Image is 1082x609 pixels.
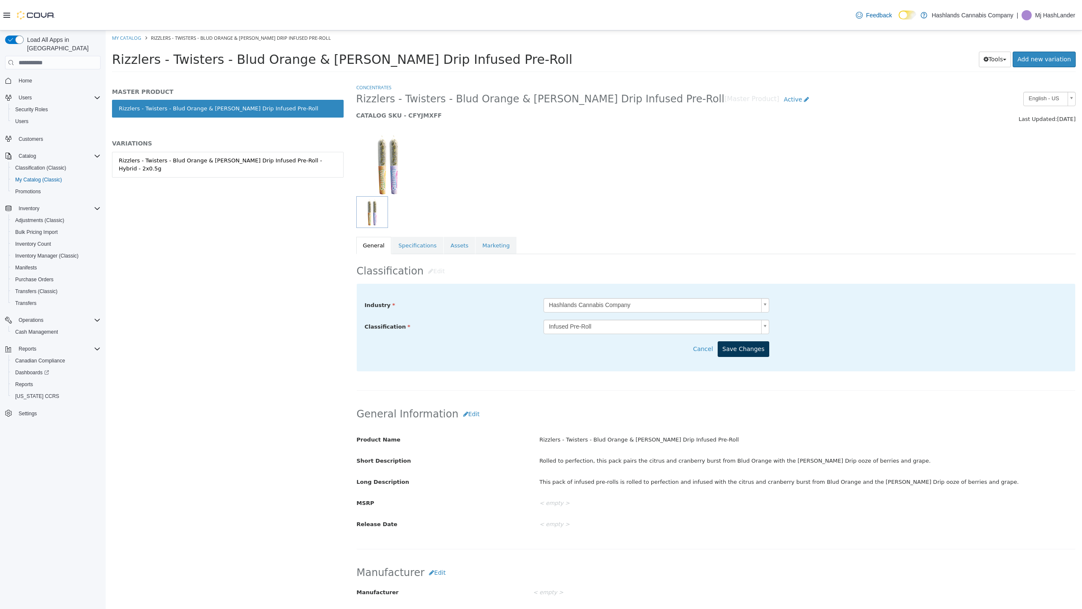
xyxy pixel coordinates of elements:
[19,410,37,417] span: Settings
[12,215,101,225] span: Adjustments (Classic)
[2,203,104,214] button: Inventory
[12,391,101,401] span: Washington CCRS
[8,367,104,379] a: Dashboards
[251,469,269,476] span: MSRP
[873,21,906,37] button: Tools
[12,163,70,173] a: Classification (Classic)
[8,355,104,367] button: Canadian Compliance
[19,153,36,159] span: Catalog
[8,326,104,338] button: Cash Management
[251,81,787,89] h5: CATALOG SKU - CFYJMXFF
[338,206,369,224] a: Assets
[12,356,101,366] span: Canadian Compliance
[12,215,68,225] a: Adjustments (Classic)
[12,379,101,390] span: Reports
[8,226,104,238] button: Bulk Pricing Import
[6,4,36,11] a: My Catalog
[8,297,104,309] button: Transfers
[12,251,82,261] a: Inventory Manager (Classic)
[251,233,970,249] h2: Classification
[913,85,951,92] span: Last Updated:
[8,250,104,262] button: Inventory Manager (Classic)
[24,36,101,52] span: Load All Apps in [GEOGRAPHIC_DATA]
[15,118,28,125] span: Users
[286,206,338,224] a: Specifications
[251,535,970,550] h2: Manufacturer
[918,62,959,75] span: English - US
[678,66,697,72] span: Active
[15,276,54,283] span: Purchase Orders
[6,69,238,87] a: Rizzlers - Twisters - Blud Orange & [PERSON_NAME] Drip Infused Pre-Roll
[12,286,101,296] span: Transfers (Classic)
[438,290,652,303] span: Infused Pre-Roll
[427,466,976,480] div: < empty >
[2,343,104,355] button: Reports
[852,7,895,24] a: Feedback
[427,487,976,502] div: < empty >
[19,77,32,84] span: Home
[6,109,238,117] h5: VARIATIONS
[12,116,32,126] a: Users
[15,93,35,103] button: Users
[319,535,344,550] button: Edit
[12,104,101,115] span: Security Roles
[5,71,101,442] nav: Complex example
[12,187,101,197] span: Promotions
[427,555,915,570] div: < empty >
[2,150,104,162] button: Catalog
[19,136,43,143] span: Customers
[15,357,65,364] span: Canadian Compliance
[251,376,970,392] h2: General Information
[12,239,101,249] span: Inventory Count
[15,176,62,183] span: My Catalog (Classic)
[8,115,104,127] button: Users
[15,188,41,195] span: Promotions
[15,381,33,388] span: Reports
[15,393,59,400] span: [US_STATE] CCRS
[12,263,40,273] a: Manifests
[12,298,101,308] span: Transfers
[251,102,314,166] img: 150
[15,106,48,113] span: Security Roles
[370,206,411,224] a: Marketing
[8,174,104,186] button: My Catalog (Classic)
[8,390,104,402] button: [US_STATE] CCRS
[427,423,976,438] div: Rolled to perfection, this pack pairs the citrus and cranberry burst from Blud Orange with the [P...
[15,241,51,247] span: Inventory Count
[8,186,104,198] button: Promotions
[1022,10,1032,20] div: Mj HashLander
[6,58,238,65] h5: MASTER PRODUCT
[15,300,36,307] span: Transfers
[12,298,40,308] a: Transfers
[12,175,66,185] a: My Catalog (Classic)
[15,93,101,103] span: Users
[2,314,104,326] button: Operations
[12,327,101,337] span: Cash Management
[15,288,57,295] span: Transfers (Classic)
[15,75,101,86] span: Home
[15,203,43,214] button: Inventory
[12,227,101,237] span: Bulk Pricing Import
[19,205,39,212] span: Inventory
[259,293,305,299] span: Classification
[15,151,101,161] span: Catalog
[15,252,79,259] span: Inventory Manager (Classic)
[8,379,104,390] button: Reports
[12,163,101,173] span: Classification (Classic)
[251,54,286,60] a: Concentrates
[6,22,467,36] span: Rizzlers - Twisters - Blud Orange & [PERSON_NAME] Drip Infused Pre-Roll
[19,346,36,352] span: Reports
[918,61,970,76] a: English - US
[15,264,37,271] span: Manifests
[438,268,664,282] a: Hashlands Cannabis Company
[2,407,104,420] button: Settings
[15,315,47,325] button: Operations
[8,285,104,297] button: Transfers (Classic)
[427,402,976,417] div: Rizzlers - Twisters - Blud Orange & [PERSON_NAME] Drip Infused Pre-Roll
[12,391,63,401] a: [US_STATE] CCRS
[12,116,101,126] span: Users
[12,368,101,378] span: Dashboards
[438,289,664,304] a: Infused Pre-Roll
[866,11,892,19] span: Feedback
